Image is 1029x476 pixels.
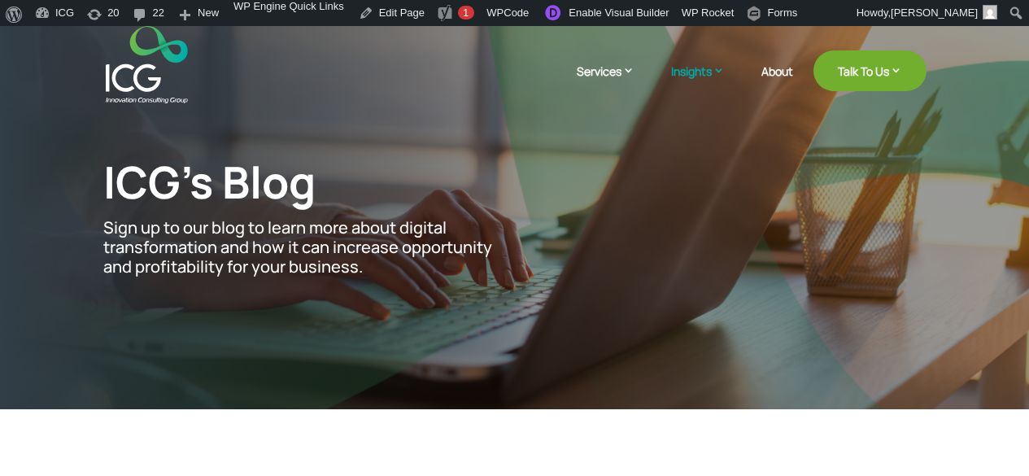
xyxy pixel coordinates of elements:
span: 20 [107,7,119,33]
img: ICG [106,26,188,103]
h1: ICG’s Blog [103,155,492,216]
a: Talk To Us [813,50,927,91]
span: Forms [767,7,797,33]
span: [PERSON_NAME] [891,7,978,19]
p: Sign up to our blog to learn more about digital transformation and how it can increase opportunit... [103,218,492,277]
a: Services [577,63,651,103]
a: About [761,65,793,103]
span: 1 [463,7,469,19]
a: Insights [671,63,741,103]
span: New [198,7,219,33]
span: 22 [153,7,164,33]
